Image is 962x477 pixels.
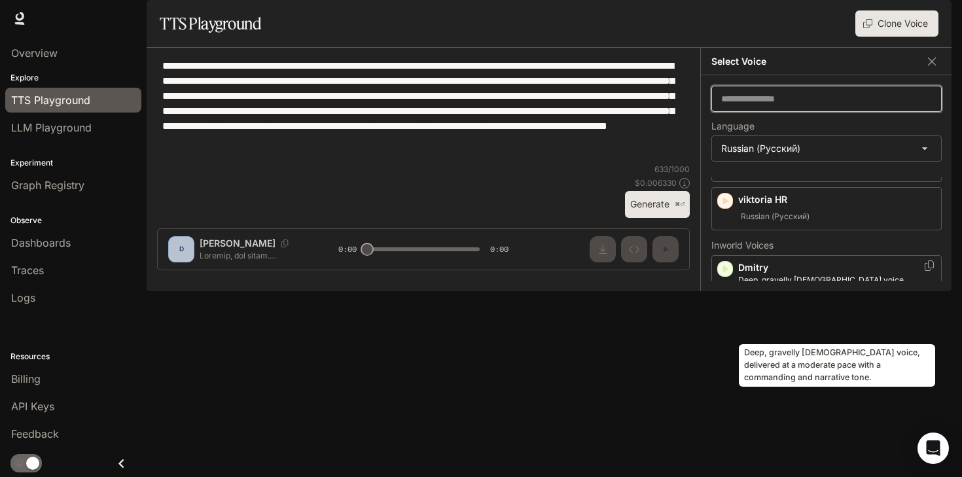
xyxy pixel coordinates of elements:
[712,136,941,161] div: Russian (Русский)
[917,433,949,464] div: Open Intercom Messenger
[923,260,936,271] button: Copy Voice ID
[711,122,755,131] p: Language
[738,209,812,224] span: Russian (Русский)
[738,193,936,206] p: viktoria HR
[738,274,936,298] p: Deep, gravelly male voice, delivered at a moderate pace with a commanding and narrative tone.
[160,10,261,37] h1: TTS Playground
[738,261,936,274] p: Dmitry
[855,10,938,37] button: Clone Voice
[711,241,942,250] p: Inworld Voices
[625,191,690,218] button: Generate⌘⏎
[675,201,685,209] p: ⌘⏎
[739,344,935,387] div: Deep, gravelly [DEMOGRAPHIC_DATA] voice, delivered at a moderate pace with a commanding and narra...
